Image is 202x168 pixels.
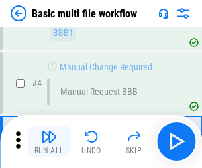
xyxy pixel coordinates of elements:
img: Support [158,8,169,19]
div: BBB1 [50,25,76,41]
button: Skip [113,126,155,157]
button: Undo [70,126,113,157]
div: Manual Change Required [60,62,152,72]
div: Basic multi file workflow [32,7,137,20]
img: Skip [126,129,142,145]
div: Manual Request BBB [60,87,138,97]
span: # 4 [32,78,42,88]
img: Back [11,5,26,21]
div: Skip [126,147,142,155]
img: Undo [83,129,99,145]
img: Run All [41,129,57,145]
div: Run All [34,147,64,155]
button: Run All [28,126,70,157]
div: Undo [81,147,101,155]
img: Main button [166,131,187,152]
img: Settings menu [176,5,191,21]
